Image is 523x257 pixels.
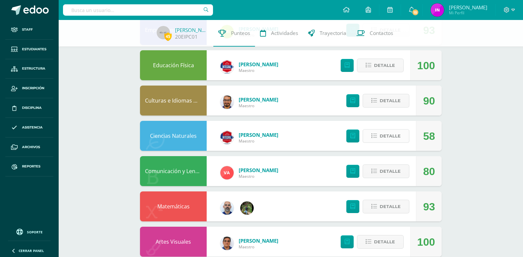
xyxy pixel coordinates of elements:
[220,166,234,179] img: 7a80fdc5f59928efee5a6dcd101d4975.png
[239,61,278,68] a: [PERSON_NAME]
[271,30,298,37] span: Actividades
[449,4,487,11] span: [PERSON_NAME]
[423,121,435,151] div: 58
[380,130,401,142] span: Detalle
[363,200,409,213] button: Detalle
[5,40,53,59] a: Estudiantes
[449,10,487,16] span: Mi Perfil
[8,227,51,236] a: Soporte
[156,238,191,245] a: Artes Visuales
[220,60,234,74] img: 805d0fc3735f832b0a145cc0fd8c7d46.png
[140,86,207,116] div: Culturas e Idiomas Mayas
[5,98,53,118] a: Disciplina
[140,156,207,186] div: Comunicación y Lenguaje: Idioma Español
[239,96,278,103] a: [PERSON_NAME]
[140,191,207,221] div: Matemáticas
[380,95,401,107] span: Detalle
[239,68,278,73] span: Maestro
[239,138,278,144] span: Maestro
[140,227,207,257] div: Artes Visuales
[220,131,234,144] img: 168a27810ebc7423622ffd637f3de9dc.png
[22,27,33,32] span: Staff
[19,248,44,253] span: Cerrar panel
[239,131,278,138] a: [PERSON_NAME]
[175,33,198,40] a: 20EIPC01
[22,47,46,52] span: Estudiantes
[145,167,250,175] a: Comunicación y Lenguaje: Idioma Español
[363,129,409,143] button: Detalle
[27,230,43,234] span: Soporte
[150,132,197,139] a: Ciencias Naturales
[240,201,254,215] img: 9b1b1107a3664ce2a0686df8f39810d5.png
[370,30,393,37] span: Contactos
[22,66,45,71] span: Estructura
[231,30,250,37] span: Punteos
[5,20,53,40] a: Staff
[239,244,278,250] span: Maestro
[220,96,234,109] img: ef34ee16907c8215cd1846037ce38107.png
[303,20,351,47] a: Trayectoria
[145,97,209,104] a: Culturas e Idiomas Mayas
[5,59,53,79] a: Estructura
[374,59,395,72] span: Detalle
[423,156,435,186] div: 80
[5,79,53,98] a: Inscripción
[363,94,409,108] button: Detalle
[239,173,278,179] span: Maestro
[22,125,43,130] span: Asistencia
[423,86,435,116] div: 90
[22,144,40,150] span: Archivos
[423,192,435,222] div: 93
[5,157,53,176] a: Reportes
[220,237,234,250] img: 869655365762450ab720982c099df79d.png
[431,3,444,17] img: 100c13b932125141564d5229f3896e1b.png
[357,235,404,249] button: Detalle
[320,30,346,37] span: Trayectoria
[22,105,42,111] span: Disciplina
[140,121,207,151] div: Ciencias Naturales
[175,27,208,33] a: [PERSON_NAME]
[417,51,435,81] div: 100
[363,164,409,178] button: Detalle
[239,167,278,173] a: [PERSON_NAME]
[380,165,401,177] span: Detalle
[417,227,435,257] div: 100
[5,118,53,137] a: Asistencia
[351,20,398,47] a: Contactos
[239,103,278,109] span: Maestro
[374,236,395,248] span: Detalle
[5,137,53,157] a: Archivos
[140,50,207,80] div: Educación Física
[239,237,278,244] a: [PERSON_NAME]
[22,164,40,169] span: Reportes
[157,26,170,39] img: 45x45
[157,203,190,210] a: Matemáticas
[22,86,44,91] span: Inscripción
[380,200,401,213] span: Detalle
[213,20,255,47] a: Punteos
[153,62,194,69] a: Educación Física
[164,32,172,41] span: 45
[412,9,419,16] span: 15
[220,201,234,215] img: 25a107f0461d339fca55307c663570d2.png
[357,59,404,72] button: Detalle
[255,20,303,47] a: Actividades
[63,4,213,16] input: Busca un usuario...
